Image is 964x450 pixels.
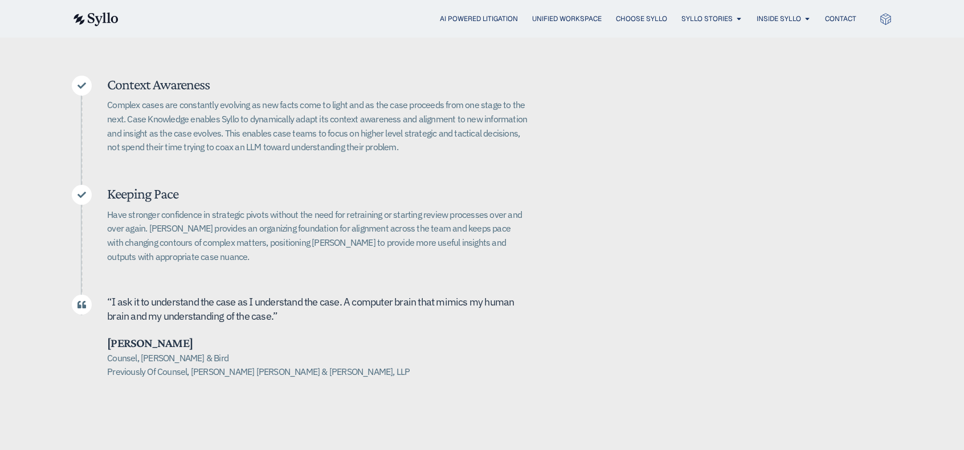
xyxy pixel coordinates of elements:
h5: Counsel, [PERSON_NAME] & Bird Previously Of Counsel, [PERSON_NAME] [PERSON_NAME] & [PERSON_NAME],... [107,351,528,379]
span: I ask it to u [112,295,156,308]
h5: Keeping Pace [107,185,528,203]
a: Syllo Stories [681,14,733,24]
a: Inside Syllo [757,14,801,24]
nav: Menu [141,14,856,24]
p: Complex cases are constantly evolving as new facts come to light and as the case proceeds from on... [107,98,528,154]
img: syllo [72,13,119,26]
div: Menu Toggle [141,14,856,24]
h5: Context Awareness [107,76,528,93]
a: Unified Workspace [532,14,602,24]
p: Have stronger confidence in strategic pivots without the need for retraining or starting review p... [107,208,528,264]
a: Choose Syllo [616,14,667,24]
a: Contact [825,14,856,24]
a: AI Powered Litigation [440,14,518,24]
h5: [PERSON_NAME] [107,336,528,350]
span: “ [107,295,112,308]
span: .” [271,309,277,323]
span: nderstand the case as I understand the case. A computer brain that mimics my human brain and my u... [107,295,514,323]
